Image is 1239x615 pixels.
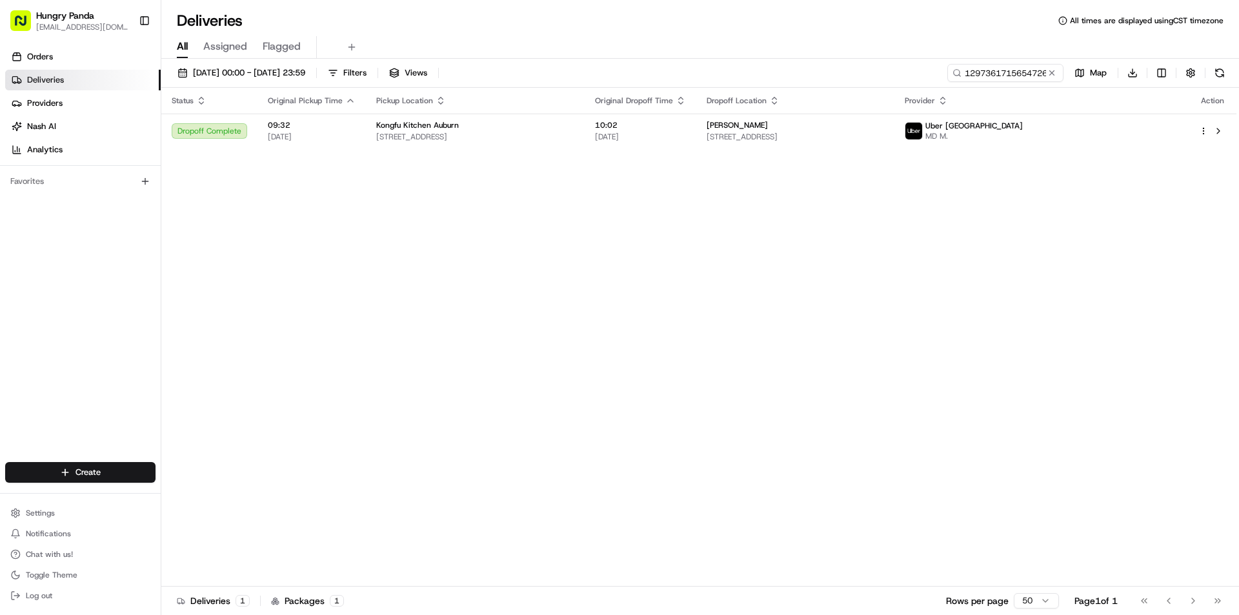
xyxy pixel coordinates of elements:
p: Rows per page [946,594,1009,607]
span: Original Dropoff Time [595,96,673,106]
input: Type to search [947,64,1063,82]
button: Views [383,64,433,82]
span: Provider [905,96,935,106]
h1: Deliveries [177,10,243,31]
div: Favorites [5,171,156,192]
button: Filters [322,64,372,82]
span: Providers [27,97,63,109]
button: Map [1069,64,1113,82]
span: [DATE] [595,132,686,142]
span: Status [172,96,194,106]
button: Refresh [1211,64,1229,82]
span: Toggle Theme [26,570,77,580]
img: uber-new-logo.jpeg [905,123,922,139]
span: Orders [27,51,53,63]
div: Page 1 of 1 [1074,594,1118,607]
span: Settings [26,508,55,518]
button: Settings [5,504,156,522]
span: Kongfu Kitchen Auburn [376,120,459,130]
span: Assigned [203,39,247,54]
div: Packages [271,594,344,607]
span: Dropoff Location [707,96,767,106]
button: Hungry Panda [36,9,94,22]
span: MD M. [925,131,1023,141]
a: Analytics [5,139,161,160]
button: Toggle Theme [5,566,156,584]
span: Create [76,467,101,478]
button: [DATE] 00:00 - [DATE] 23:59 [172,64,311,82]
a: Orders [5,46,161,67]
a: Deliveries [5,70,161,90]
span: Pickup Location [376,96,433,106]
button: Notifications [5,525,156,543]
span: [STREET_ADDRESS] [376,132,574,142]
span: Log out [26,590,52,601]
span: Uber [GEOGRAPHIC_DATA] [925,121,1023,131]
button: Chat with us! [5,545,156,563]
button: Hungry Panda[EMAIL_ADDRESS][DOMAIN_NAME] [5,5,134,36]
span: All times are displayed using CST timezone [1070,15,1224,26]
span: Map [1090,67,1107,79]
span: [STREET_ADDRESS] [707,132,884,142]
span: Analytics [27,144,63,156]
div: Action [1199,96,1226,106]
span: Filters [343,67,367,79]
span: Views [405,67,427,79]
span: Nash AI [27,121,56,132]
span: Notifications [26,529,71,539]
span: [DATE] [268,132,356,142]
span: Flagged [263,39,301,54]
span: Deliveries [27,74,64,86]
button: [EMAIL_ADDRESS][DOMAIN_NAME] [36,22,128,32]
span: 10:02 [595,120,686,130]
div: 1 [330,595,344,607]
button: Create [5,462,156,483]
div: Deliveries [177,594,250,607]
a: Nash AI [5,116,161,137]
a: Providers [5,93,161,114]
span: Original Pickup Time [268,96,343,106]
span: 09:32 [268,120,356,130]
span: All [177,39,188,54]
div: 1 [236,595,250,607]
button: Log out [5,587,156,605]
span: Chat with us! [26,549,73,560]
span: [PERSON_NAME] [707,120,768,130]
span: [DATE] 00:00 - [DATE] 23:59 [193,67,305,79]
